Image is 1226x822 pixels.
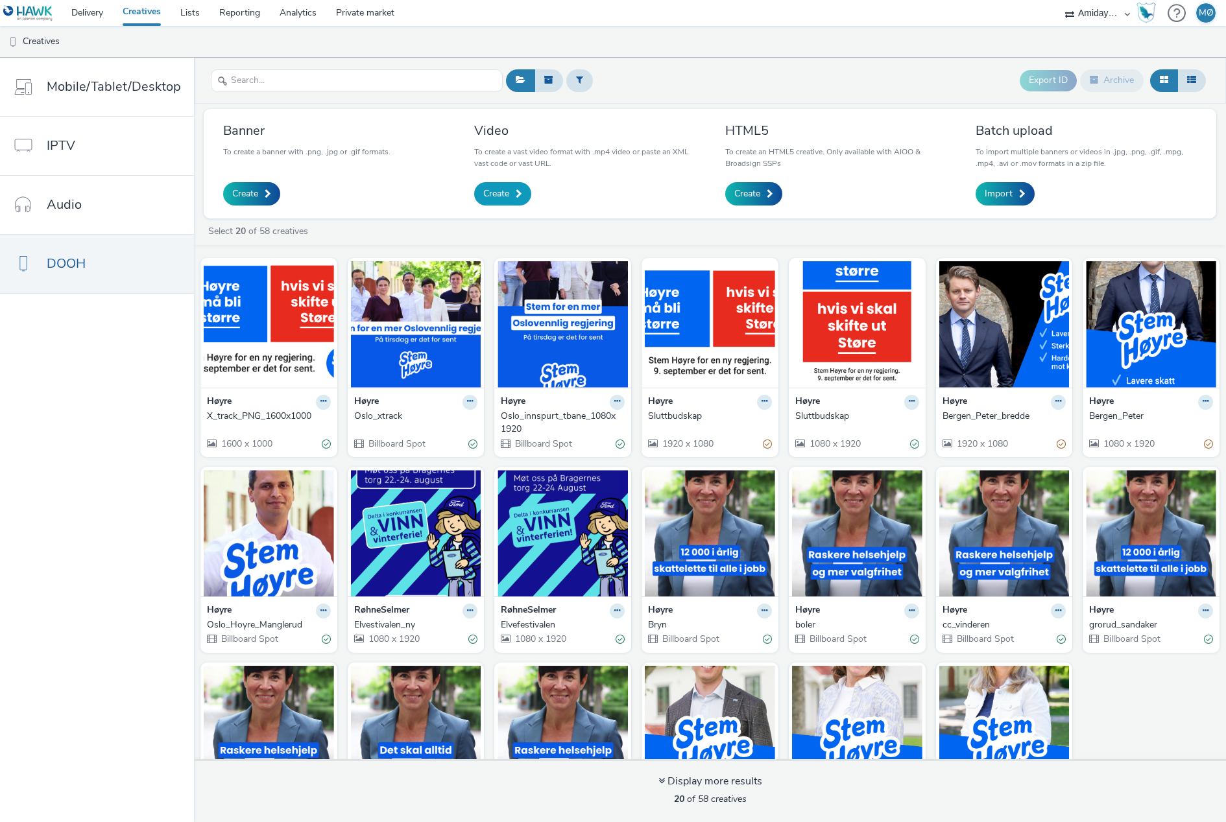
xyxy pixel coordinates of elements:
[1089,618,1208,631] div: grorud_sandaker
[910,437,919,451] div: Valid
[1199,3,1214,23] div: MØ
[943,410,1061,423] div: Bergen_Peter_bredde
[351,470,481,596] img: Elvestivalen_ny visual
[1177,69,1206,91] button: Table
[367,438,426,450] span: Billboard Spot
[223,182,280,205] a: Create
[648,410,772,423] a: Sluttbudskap
[354,604,409,618] strong: RøhneSelmer
[1102,438,1155,450] span: 1080 x 1920
[501,395,525,410] strong: Høyre
[648,618,767,631] div: Bryn
[322,437,331,451] div: Valid
[207,395,232,410] strong: Høyre
[645,470,775,596] img: Bryn visual
[501,410,619,436] div: Oslo_innspurt_tbane_1080x1920
[498,470,628,596] img: Elvefestivalen visual
[645,666,775,792] img: Akerhus Høyre - Håkon Snortheim visual
[223,146,391,158] p: To create a banner with .png, .jpg or .gif formats.
[204,261,334,388] img: X_track_PNG_1600x1000 visual
[47,77,181,96] span: Mobile/Tablet/Desktop
[1089,604,1114,618] strong: Høyre
[1086,261,1216,388] img: Bergen_Peter visual
[498,666,628,792] img: Stovner_Furuset visual
[6,36,19,49] img: dooh
[956,633,1014,645] span: Billboard Spot
[1136,3,1156,23] img: Hawk Academy
[354,618,473,631] div: Elvestivalen_ny
[763,633,772,646] div: Valid
[795,618,914,631] div: boler
[235,225,246,237] strong: 20
[501,618,619,631] div: Elvefestivalen
[661,633,719,645] span: Billboard Spot
[725,122,946,139] h3: HTML5
[468,437,477,451] div: Valid
[204,470,334,596] img: Oslo_Hoyre_Manglerud visual
[943,395,967,410] strong: Høyre
[514,633,566,645] span: 1080 x 1920
[795,395,820,410] strong: Høyre
[808,438,861,450] span: 1080 x 1920
[648,410,767,423] div: Sluttbudskap
[943,618,1066,631] a: cc_vinderen
[648,395,673,410] strong: Høyre
[985,187,1013,200] span: Import
[648,604,673,618] strong: Høyre
[207,604,232,618] strong: Høyre
[207,225,313,237] a: Select of 58 creatives
[795,618,919,631] a: boler
[207,618,331,631] a: Oslo_Hoyre_Manglerud
[1136,3,1161,23] a: Hawk Academy
[674,793,684,805] strong: 20
[354,618,478,631] a: Elvestivalen_ny
[1089,395,1114,410] strong: Høyre
[322,633,331,646] div: Valid
[223,122,391,139] h3: Banner
[1089,410,1208,423] div: Bergen_Peter
[1086,470,1216,596] img: grorud_sandaker visual
[501,604,556,618] strong: RøhneSelmer
[483,187,509,200] span: Create
[976,182,1035,205] a: Import
[674,793,747,805] span: of 58 creatives
[1150,69,1178,91] button: Grid
[47,254,86,273] span: DOOH
[645,261,775,388] img: Sluttbudskap visual
[211,69,503,92] input: Search...
[616,633,625,646] div: Valid
[3,5,53,21] img: undefined Logo
[648,618,772,631] a: Bryn
[910,633,919,646] div: Valid
[354,410,473,423] div: Oslo_xtrack
[792,666,922,792] img: Akerhus Høyre - Kari Sofie Bjørnsen visual
[1102,633,1160,645] span: Billboard Spot
[354,410,478,423] a: Oslo_xtrack
[468,633,477,646] div: Valid
[943,410,1066,423] a: Bergen_Peter_bredde
[734,187,760,200] span: Create
[498,261,628,388] img: Oslo_innspurt_tbane_1080x1920 visual
[1020,70,1077,91] button: Export ID
[1204,437,1213,451] div: Partially valid
[47,136,75,155] span: IPTV
[939,261,1070,388] img: Bergen_Peter_bredde visual
[658,774,762,789] div: Display more results
[795,604,820,618] strong: Høyre
[367,633,420,645] span: 1080 x 1920
[976,122,1197,139] h3: Batch upload
[616,437,625,451] div: Valid
[351,666,481,792] img: Linderud_Tveita visual
[808,633,867,645] span: Billboard Spot
[204,666,334,792] img: Lambertseter_mortensrud visual
[956,438,1008,450] span: 1920 x 1080
[207,410,331,423] a: X_track_PNG_1600x1000
[1089,410,1213,423] a: Bergen_Peter
[1204,633,1213,646] div: Valid
[474,146,695,169] p: To create a vast video format with .mp4 video or paste an XML vast code or vast URL.
[943,618,1061,631] div: cc_vinderen
[354,395,379,410] strong: Høyre
[1089,618,1213,631] a: grorud_sandaker
[976,146,1197,169] p: To import multiple banners or videos in .jpg, .png, .gif, .mpg, .mp4, .avi or .mov formats in a z...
